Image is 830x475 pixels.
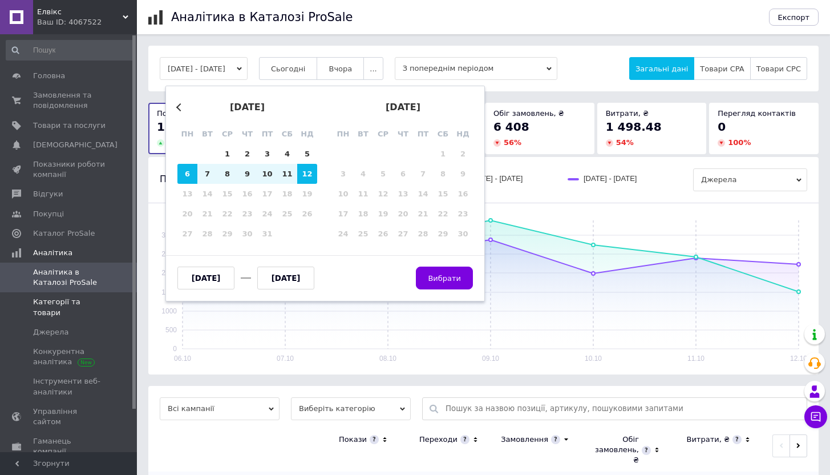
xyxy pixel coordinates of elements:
[217,184,237,204] div: Not available середа, 15-е жовтня 2025 р.
[197,164,217,184] div: Choose вівторок, 7-е жовтня 2025 р.
[606,109,649,118] span: Витрати, ₴
[501,434,548,445] div: Замовлення
[277,355,294,363] text: 07.10
[353,184,373,204] div: Not available вівторок, 11-е листопада 2025 р.
[33,189,63,199] span: Відгуки
[635,65,688,73] span: Загальні дані
[333,224,353,244] div: Not available понеділок, 24-е листопада 2025 р.
[433,144,453,164] div: Not available субота, 1-е листопада 2025 р.
[33,159,106,180] span: Показники роботи компанії
[333,164,353,184] div: Not available понеділок, 3-є листопада 2025 р.
[453,204,473,224] div: Not available неділя, 23-є листопада 2025 р.
[395,57,557,80] span: З попереднім періодом
[428,274,461,283] span: Вибрати
[33,436,106,457] span: Гаманець компанії
[585,355,602,363] text: 10.10
[161,307,177,315] text: 1000
[33,140,118,150] span: [DEMOGRAPHIC_DATA]
[277,184,297,204] div: Not available субота, 18-е жовтня 2025 р.
[493,109,564,118] span: Обіг замовлень, ₴
[33,209,64,219] span: Покупці
[446,398,801,420] input: Пошук за назвою позиції, артикулу, пошуковими запитами
[297,204,317,224] div: Not available неділя, 26-е жовтня 2025 р.
[33,71,65,81] span: Головна
[416,267,473,289] button: Вибрати
[217,204,237,224] div: Not available середа, 22-е жовтня 2025 р.
[176,103,184,111] button: Previous Month
[37,7,123,17] span: Елвікс
[493,120,529,134] span: 6 408
[297,184,317,204] div: Not available неділя, 19-е жовтня 2025 р.
[700,65,744,73] span: Товари CPA
[197,204,217,224] div: Not available вівторок, 21-е жовтня 2025 р.
[37,17,137,27] div: Ваш ID: 4067522
[453,164,473,184] div: Not available неділя, 9-е листопада 2025 р.
[718,109,796,118] span: Перегляд контактів
[160,397,280,420] span: Всі кампанії
[271,65,306,73] span: Сьогодні
[373,224,393,244] div: Not available середа, 26-е листопада 2025 р.
[237,184,257,204] div: Not available четвер, 16-е жовтня 2025 р.
[778,13,810,22] span: Експорт
[353,124,373,144] div: вт
[363,57,383,80] button: ...
[393,164,413,184] div: Not available четвер, 6-е листопада 2025 р.
[160,57,248,80] button: [DATE] - [DATE]
[790,355,807,363] text: 12.10
[353,224,373,244] div: Not available вівторок, 25-е листопада 2025 р.
[33,376,106,397] span: Інструменти веб-аналітики
[237,164,257,184] div: Choose четвер, 9-е жовтня 2025 р.
[171,10,353,24] h1: Аналітика в Каталозі ProSale
[339,434,367,445] div: Покази
[453,144,473,164] div: Not available неділя, 2-е листопада 2025 р.
[453,224,473,244] div: Not available неділя, 30-е листопада 2025 р.
[197,224,217,244] div: Not available вівторок, 28-е жовтня 2025 р.
[291,397,411,420] span: Виберіть категорію
[297,164,317,184] div: Choose неділя, 12-е жовтня 2025 р.
[393,124,413,144] div: чт
[373,184,393,204] div: Not available середа, 12-е листопада 2025 р.
[373,164,393,184] div: Not available середа, 5-е листопада 2025 р.
[756,65,801,73] span: Товари CPC
[297,124,317,144] div: нд
[33,297,106,317] span: Категорії та товари
[33,347,106,367] span: Конкурентна аналітика
[257,224,277,244] div: Not available п’ятниця, 31-е жовтня 2025 р.
[197,124,217,144] div: вт
[277,144,297,164] div: Choose субота, 4-е жовтня 2025 р.
[333,102,473,112] div: [DATE]
[718,120,726,134] span: 0
[453,124,473,144] div: нд
[177,124,197,144] div: пн
[413,124,433,144] div: пт
[277,164,297,184] div: Choose субота, 11-е жовтня 2025 р.
[217,224,237,244] div: Not available середа, 29-е жовтня 2025 р.
[373,124,393,144] div: ср
[433,184,453,204] div: Not available субота, 15-е листопада 2025 р.
[174,355,191,363] text: 06.10
[333,184,353,204] div: Not available понеділок, 10-е листопада 2025 р.
[237,144,257,164] div: Choose четвер, 2-е жовтня 2025 р.
[629,57,694,80] button: Загальні дані
[33,327,68,337] span: Джерела
[177,224,197,244] div: Not available понеділок, 27-е жовтня 2025 р.
[379,355,396,363] text: 08.10
[373,204,393,224] div: Not available середа, 19-е листопада 2025 р.
[33,120,106,131] span: Товари та послуги
[197,184,217,204] div: Not available вівторок, 14-е жовтня 2025 р.
[259,57,318,80] button: Сьогодні
[177,184,197,204] div: Not available понеділок, 13-е жовтня 2025 р.
[353,204,373,224] div: Not available вівторок, 18-е листопада 2025 р.
[694,57,750,80] button: Товари CPA
[157,109,185,118] span: Покази
[237,204,257,224] div: Not available четвер, 23-є жовтня 2025 р.
[504,138,521,147] span: 56 %
[592,434,639,466] div: Обіг замовлень, ₴
[433,204,453,224] div: Not available субота, 22-е листопада 2025 р.
[419,434,457,445] div: Переходи
[393,184,413,204] div: Not available четвер, 13-е листопада 2025 р.
[687,355,705,363] text: 11.10
[33,406,106,427] span: Управління сайтом
[413,164,433,184] div: Not available п’ятниця, 7-е листопада 2025 р.
[413,184,433,204] div: Not available п’ятниця, 14-е листопада 2025 р.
